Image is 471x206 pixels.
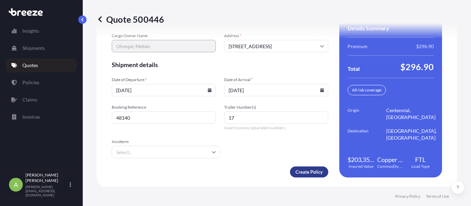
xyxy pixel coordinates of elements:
span: Date of Departure [112,77,216,83]
span: Premium [348,43,368,50]
span: Booking Reference [112,105,216,110]
p: Insights [22,28,39,34]
input: Number1, number2,... [224,111,328,124]
p: [PERSON_NAME] [PERSON_NAME] [26,172,68,183]
input: Your internal reference [112,111,216,124]
p: Invoices [22,113,40,120]
span: Trailer Number(s) [224,105,328,110]
a: Invoices [6,110,77,124]
a: Insights [6,24,77,38]
a: Shipments [6,41,77,55]
a: Quotes [6,58,77,72]
p: Shipments [22,45,45,52]
span: Destination [348,128,386,141]
p: Quotes [22,62,38,69]
p: [PERSON_NAME][EMAIL_ADDRESS][DOMAIN_NAME] [26,185,68,197]
input: Select... [112,146,220,158]
span: [GEOGRAPHIC_DATA], [GEOGRAPHIC_DATA] [386,128,437,141]
a: Terms of Use [426,194,449,199]
span: Total [348,65,360,72]
span: FTL [415,155,425,164]
span: $296.90 [400,61,434,72]
a: Privacy Policy [395,194,420,199]
span: Centennial, [GEOGRAPHIC_DATA] [386,107,437,121]
p: Policies [22,79,39,86]
span: Load Type [411,164,430,169]
button: Create Policy [290,166,328,177]
span: Date of Arrival [224,77,328,83]
span: Incoterm [112,139,220,144]
p: Create Policy [295,169,323,175]
span: Shipment details [112,61,328,69]
span: $296.90 [416,43,434,50]
input: Cargo owner address [224,40,328,52]
span: $203,355.90 [348,155,374,164]
span: Insert comma-separated numbers [224,125,328,131]
p: Quote 500446 [97,14,164,25]
a: Policies [6,76,77,89]
span: Copper or Copper Products [377,155,404,164]
span: Origin [348,107,386,121]
span: Insured Value [349,164,373,169]
p: Claims [22,96,37,103]
span: A [14,181,18,188]
a: Claims [6,93,77,107]
input: mm/dd/yyyy [112,84,216,96]
input: mm/dd/yyyy [224,84,328,96]
div: All risk coverage [348,85,386,95]
span: Commodity Category [377,164,404,169]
